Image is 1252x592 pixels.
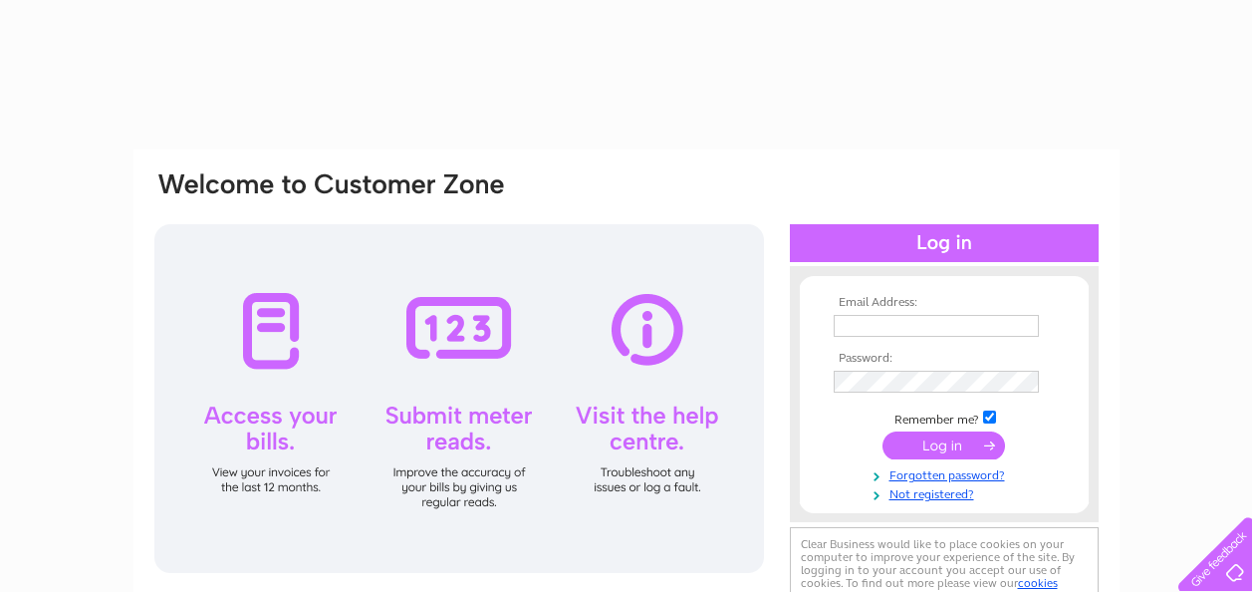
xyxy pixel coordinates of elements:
[882,432,1005,459] input: Submit
[829,408,1060,428] td: Remember me?
[829,352,1060,366] th: Password:
[834,483,1060,502] a: Not registered?
[834,464,1060,483] a: Forgotten password?
[829,296,1060,310] th: Email Address:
